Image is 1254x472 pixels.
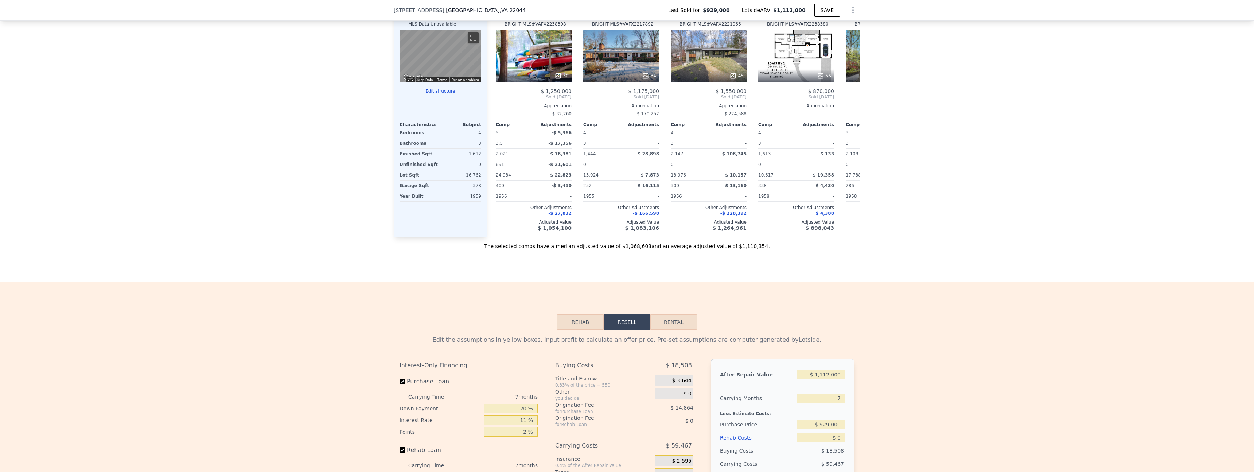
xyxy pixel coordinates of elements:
div: Adjusted Value [671,219,747,225]
div: Other Adjustments [583,205,659,210]
div: Appreciation [496,103,572,109]
button: Toggle fullscreen view [468,32,479,43]
span: 691 [496,162,504,167]
div: Year Built [400,191,439,201]
span: 0 [583,162,586,167]
span: $929,000 [703,7,730,14]
span: Sold [DATE] [846,94,922,100]
div: Bedrooms [400,128,439,138]
span: 1,613 [758,151,771,156]
span: 0 [671,162,674,167]
div: Other Adjustments [758,205,834,210]
span: 338 [758,183,767,188]
div: Insurance [555,455,652,463]
div: The selected comps have a median adjusted value of $1,068,603 and an average adjusted value of $1... [394,237,860,250]
div: 1,612 [442,149,481,159]
span: $ 18,508 [821,448,844,454]
div: Comp [846,122,884,128]
label: Purchase Loan [400,375,481,388]
div: Adjustments [534,122,572,128]
span: -$ 228,392 [720,211,747,216]
div: Points [400,426,481,438]
span: $ 28,898 [638,151,659,156]
div: 3 [758,138,795,148]
div: Carrying Costs [720,457,766,471]
div: Interest Rate [400,414,481,426]
span: $ 2,595 [672,458,691,464]
span: Lotside ARV [742,7,773,14]
div: 45 [729,72,744,80]
span: -$ 22,823 [548,173,572,178]
span: 4 [583,130,586,135]
input: Rehab Loan [400,447,405,453]
span: Sold [DATE] [758,94,834,100]
span: 17,738 [846,173,861,178]
button: Edit structure [400,88,481,94]
span: Sold [DATE] [496,94,572,100]
div: - [798,191,834,201]
span: 13,976 [671,173,686,178]
span: 4 [671,130,674,135]
div: Comp [758,122,796,128]
input: Purchase Loan [400,379,405,384]
span: , [GEOGRAPHIC_DATA] [444,7,526,14]
div: Lot Sqft [400,170,439,180]
span: $ 18,508 [666,359,692,372]
button: Map Data [417,77,433,82]
div: Adjustments [796,122,834,128]
div: Carrying Months [720,392,794,405]
div: Comp [671,122,709,128]
div: 34 [642,72,656,80]
div: 1955 [583,191,620,201]
div: Bathrooms [400,138,439,148]
div: Buying Costs [720,444,794,457]
div: Adjusted Value [758,219,834,225]
div: 16,762 [442,170,481,180]
span: $ 7,873 [641,173,659,178]
div: - [710,128,747,138]
span: -$ 32,260 [550,111,572,116]
span: $ 0 [685,418,693,424]
div: 56 [817,72,831,80]
span: $ 16,115 [638,183,659,188]
div: Down Payment [400,403,481,414]
span: 2,108 [846,151,858,156]
div: Rehab Costs [720,431,794,444]
span: $ 19,358 [813,173,834,178]
div: 7 months [459,460,538,471]
span: [STREET_ADDRESS] [394,7,444,14]
div: 4 [442,128,481,138]
div: Garage Sqft [400,181,439,191]
div: 0 [442,159,481,170]
a: Open this area in Google Maps (opens a new window) [401,73,425,82]
div: Less Estimate Costs: [720,405,845,418]
span: $ 4,430 [816,183,834,188]
img: Google [401,73,425,82]
div: you decide! [555,395,652,401]
div: Origination Fee [555,401,636,409]
div: Buying Costs [555,359,636,372]
span: -$ 108,745 [720,151,747,156]
div: - [798,159,834,170]
span: $ 1,054,100 [538,225,572,231]
div: 3 [442,138,481,148]
div: Origination Fee [555,414,636,422]
div: Adjusted Value [846,219,922,225]
div: Other Adjustments [846,205,922,210]
div: Interest-Only Financing [400,359,538,372]
span: 3 [846,130,849,135]
div: BRIGHT MLS # VAFX2217892 [592,21,654,27]
span: -$ 224,588 [723,111,747,116]
a: Report a problem [452,78,479,82]
span: , VA 22044 [499,7,526,13]
span: $ 10,157 [725,173,747,178]
div: Subject [440,122,481,128]
div: Adjusted Value [583,219,659,225]
span: -$ 3,410 [552,183,572,188]
div: MLS Data Unavailable [408,21,456,27]
span: 2,021 [496,151,508,156]
div: Title and Escrow [555,375,652,382]
div: 3 [583,138,620,148]
div: 3 [846,138,882,148]
span: $ 59,467 [821,461,844,467]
